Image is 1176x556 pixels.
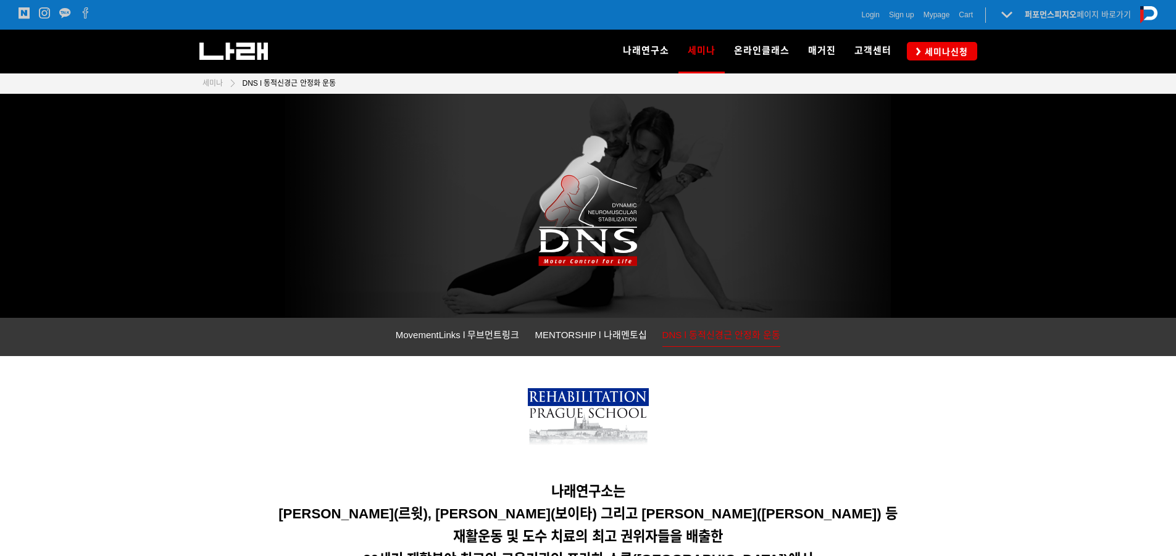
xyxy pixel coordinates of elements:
[907,42,977,60] a: 세미나신청
[959,9,973,21] a: Cart
[236,77,336,89] a: DNS l 동적신경근 안정화 운동
[734,45,790,56] span: 온라인클래스
[1025,10,1131,19] a: 퍼포먼스피지오페이지 바로가기
[889,9,914,21] a: Sign up
[278,506,898,521] span: [PERSON_NAME](르윗), [PERSON_NAME](보이타) 그리고 [PERSON_NAME]([PERSON_NAME]) 등
[528,388,649,452] img: 7bd3899b73cc6.png
[725,30,799,73] a: 온라인클래스
[845,30,901,73] a: 고객센터
[688,41,715,60] span: 세미나
[535,327,646,346] a: MENTORSHIP l 나래멘토십
[921,46,968,58] span: 세미나신청
[662,327,781,347] a: DNS l 동적신경근 안정화 운동
[623,45,669,56] span: 나래연구소
[854,45,891,56] span: 고객센터
[396,330,520,340] span: MovementLinks l 무브먼트링크
[614,30,678,73] a: 나래연구소
[453,529,723,544] span: 재활운동 및 도수 치료의 최고 권위자들을 배출한
[1025,10,1077,19] strong: 퍼포먼스피지오
[808,45,836,56] span: 매거진
[396,327,520,346] a: MovementLinks l 무브먼트링크
[202,79,223,88] span: 세미나
[551,484,625,499] span: 나래연구소는
[678,30,725,73] a: 세미나
[799,30,845,73] a: 매거진
[202,77,223,89] a: 세미나
[924,9,950,21] a: Mypage
[243,79,336,88] span: DNS l 동적신경근 안정화 운동
[862,9,880,21] a: Login
[535,330,646,340] span: MENTORSHIP l 나래멘토십
[662,330,781,340] span: DNS l 동적신경근 안정화 운동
